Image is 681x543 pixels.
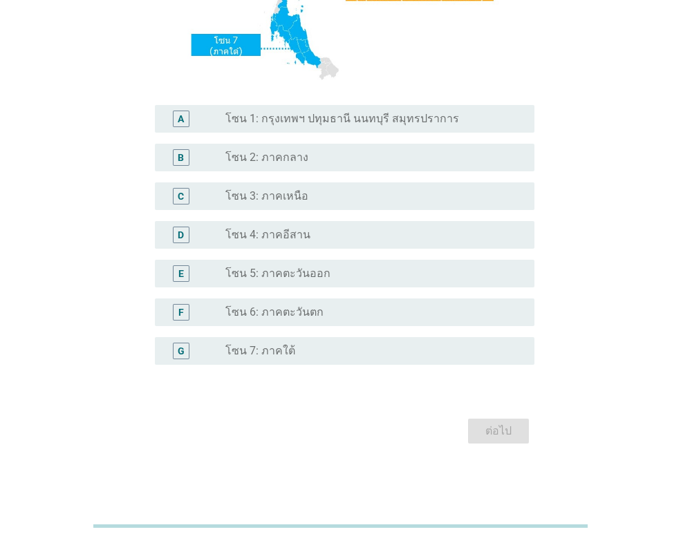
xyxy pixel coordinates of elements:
[178,151,184,165] div: B
[178,344,185,359] div: G
[225,344,295,358] label: โซน 7: ภาคใต้
[225,267,330,280] label: โซน 5: ภาคตะวันออก
[225,112,459,126] label: โซน 1: กรุงเทพฯ ปทุมธานี นนทบุรี สมุทรปราการ
[178,189,184,204] div: C
[225,151,308,164] label: โซน 2: ภาคกลาง
[225,305,324,319] label: โซน 6: ภาคตะวันตก
[178,305,184,320] div: F
[178,112,184,126] div: A
[225,228,310,242] label: โซน 4: ภาคอีสาน
[178,267,184,281] div: E
[178,228,184,242] div: D
[225,189,308,203] label: โซน 3: ภาคเหนือ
